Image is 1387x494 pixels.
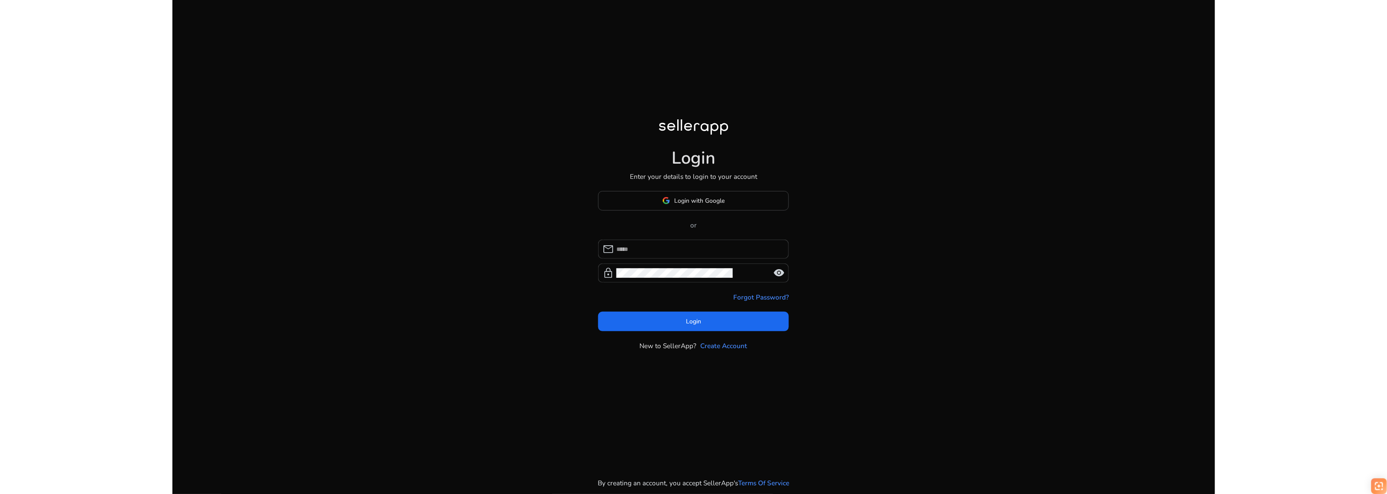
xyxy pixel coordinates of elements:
[738,478,789,488] a: Terms Of Service
[773,267,785,279] span: visibility
[602,267,614,279] span: lock
[686,317,701,326] span: Login
[662,197,670,204] img: google-logo.svg
[675,196,725,205] span: Login with Google
[733,292,789,302] a: Forgot Password?
[598,220,789,230] p: or
[672,148,715,169] h1: Login
[598,191,789,211] button: Login with Google
[630,171,757,181] p: Enter your details to login to your account
[640,341,697,351] p: New to SellerApp?
[598,312,789,331] button: Login
[700,341,747,351] a: Create Account
[602,244,614,255] span: mail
